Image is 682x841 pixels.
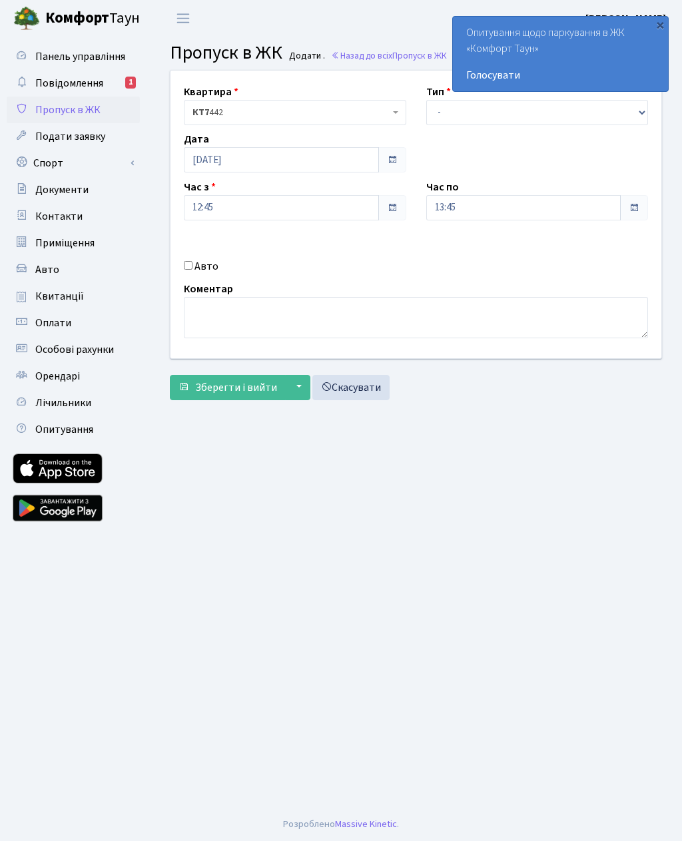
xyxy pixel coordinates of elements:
span: Документи [35,182,89,197]
a: Панель управління [7,43,140,70]
img: logo.png [13,5,40,32]
a: Авто [7,256,140,283]
div: Опитування щодо паркування в ЖК «Комфорт Таун» [453,17,668,91]
a: Документи [7,176,140,203]
span: Пропуск в ЖК [35,103,101,117]
span: Зберегти і вийти [195,380,277,395]
span: Пропуск в ЖК [170,39,282,66]
a: Орендарі [7,363,140,390]
span: Особові рахунки [35,342,114,357]
label: Час з [184,179,216,195]
button: Переключити навігацію [167,7,200,29]
a: Назад до всіхПропуск в ЖК [331,49,447,62]
a: Приміщення [7,230,140,256]
span: Квитанції [35,289,84,304]
span: Орендарі [35,369,80,384]
span: Повідомлення [35,76,103,91]
label: Квартира [184,84,238,100]
label: Час по [426,179,459,195]
a: Оплати [7,310,140,336]
span: Приміщення [35,236,95,250]
span: Подати заявку [35,129,105,144]
button: Зберегти і вийти [170,375,286,400]
a: Massive Kinetic [335,817,397,831]
a: Повідомлення1 [7,70,140,97]
div: Розроблено . [283,817,399,832]
a: Пропуск в ЖК [7,97,140,123]
span: Опитування [35,422,93,437]
span: Панель управління [35,49,125,64]
a: Скасувати [312,375,390,400]
span: Авто [35,262,59,277]
span: Таун [45,7,140,30]
span: Пропуск в ЖК [392,49,447,62]
a: Спорт [7,150,140,176]
a: Контакти [7,203,140,230]
a: Опитування [7,416,140,443]
span: Контакти [35,209,83,224]
label: Дата [184,131,209,147]
label: Коментар [184,281,233,297]
a: Квитанції [7,283,140,310]
a: Голосувати [466,67,655,83]
b: Комфорт [45,7,109,29]
a: Подати заявку [7,123,140,150]
div: × [653,18,667,31]
div: 1 [125,77,136,89]
a: Особові рахунки [7,336,140,363]
span: <b>КТ7</b>&nbsp;&nbsp;&nbsp;442 [184,100,406,125]
a: Лічильники [7,390,140,416]
span: Оплати [35,316,71,330]
span: Лічильники [35,396,91,410]
b: КТ7 [192,106,209,119]
span: <b>КТ7</b>&nbsp;&nbsp;&nbsp;442 [192,106,390,119]
a: [PERSON_NAME] [585,11,666,27]
small: Додати . [286,51,325,62]
b: [PERSON_NAME] [585,11,666,26]
label: Авто [194,258,218,274]
label: Тип [426,84,451,100]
